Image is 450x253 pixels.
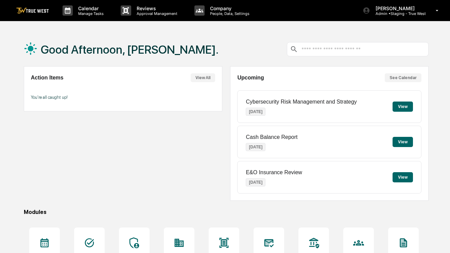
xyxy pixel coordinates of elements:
[24,209,429,215] div: Modules
[41,43,219,56] h1: Good Afternoon, [PERSON_NAME].
[246,134,297,140] p: Cash Balance Report
[131,5,181,11] p: Reviews
[73,11,107,16] p: Manage Tasks
[31,75,64,81] h2: Action Items
[370,5,426,11] p: [PERSON_NAME]
[246,169,302,176] p: E&O Insurance Review
[31,95,215,100] p: You're all caught up!
[385,73,421,82] button: See Calendar
[16,7,49,14] img: logo
[246,108,265,116] p: [DATE]
[205,5,253,11] p: Company
[370,11,426,16] p: Admin • Staging - True West
[237,75,264,81] h2: Upcoming
[393,137,413,147] button: View
[191,73,215,82] button: View All
[246,99,357,105] p: Cybersecurity Risk Management and Strategy
[246,178,265,186] p: [DATE]
[246,143,265,151] p: [DATE]
[131,11,181,16] p: Approval Management
[205,11,253,16] p: People, Data, Settings
[73,5,107,11] p: Calendar
[393,172,413,182] button: View
[393,102,413,112] button: View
